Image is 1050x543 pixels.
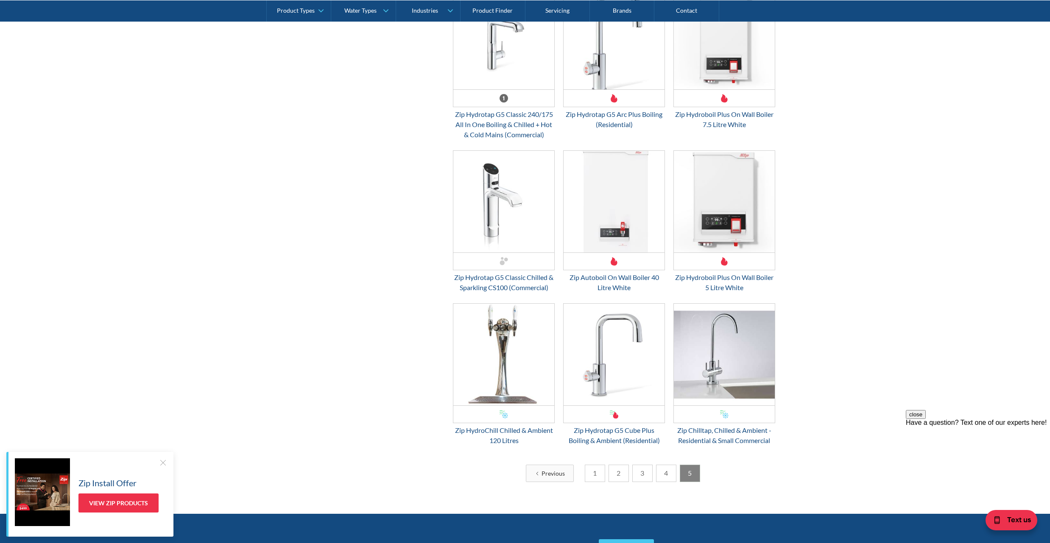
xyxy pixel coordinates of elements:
[564,304,665,405] img: Zip Hydrotap G5 Cube Plus Boiling & Ambient (Residential)
[563,303,665,446] a: Zip Hydrotap G5 Cube Plus Boiling & Ambient (Residential)Zip Hydrotap G5 Cube Plus Boiling & Ambi...
[674,304,775,405] img: Zip Chilltap, Chilled & Ambient - Residential & Small Commercial
[673,272,775,293] div: Zip Hydroboil Plus On Wall Boiler 5 Litre White
[563,272,665,293] div: Zip Autoboil On Wall Boiler 40 Litre White
[526,465,574,482] a: Previous Page
[585,465,605,482] a: 1
[674,151,775,252] img: Zip Hydroboil Plus On Wall Boiler 5 Litre White
[453,304,554,405] img: Zip HydroChill Chilled & Ambient 120 Litres
[563,150,665,293] a: Zip Autoboil On Wall Boiler 40 Litre WhiteZip Autoboil On Wall Boiler 40 Litre White
[673,150,775,293] a: Zip Hydroboil Plus On Wall Boiler 5 Litre WhiteZip Hydroboil Plus On Wall Boiler 5 Litre White
[656,465,676,482] a: 4
[453,465,775,482] div: List
[277,7,315,14] div: Product Types
[673,109,775,130] div: Zip Hydroboil Plus On Wall Boiler 7.5 Litre White
[563,109,665,130] div: Zip Hydrotap G5 Arc Plus Boiling (Residential)
[453,303,555,446] a: Zip HydroChill Chilled & Ambient 120 LitresZip HydroChill Chilled & Ambient 120 Litres
[906,410,1050,512] iframe: podium webchat widget prompt
[563,425,665,446] div: Zip Hydrotap G5 Cube Plus Boiling & Ambient (Residential)
[453,425,555,446] div: Zip HydroChill Chilled & Ambient 120 Litres
[673,425,775,446] div: Zip Chilltap, Chilled & Ambient - Residential & Small Commercial
[453,151,554,252] img: Zip Hydrotap G5 Classic Chilled & Sparkling CS100 (Commercial)
[453,109,555,140] div: Zip Hydrotap G5 Classic 240/175 All In One Boiling & Chilled + Hot & Cold Mains (Commercial)
[965,501,1050,543] iframe: podium webchat widget bubble
[344,7,377,14] div: Water Types
[412,7,438,14] div: Industries
[78,477,137,489] h5: Zip Install Offer
[542,469,565,478] div: Previous
[680,465,700,482] a: 5
[78,493,159,513] a: View Zip Products
[673,303,775,446] a: Zip Chilltap, Chilled & Ambient - Residential & Small CommercialZip Chilltap, Chilled & Ambient -...
[453,150,555,293] a: Zip Hydrotap G5 Classic Chilled & Sparkling CS100 (Commercial)Zip Hydrotap G5 Classic Chilled & S...
[453,272,555,293] div: Zip Hydrotap G5 Classic Chilled & Sparkling CS100 (Commercial)
[609,465,629,482] a: 2
[632,465,653,482] a: 3
[564,151,665,252] img: Zip Autoboil On Wall Boiler 40 Litre White
[15,458,70,526] img: Zip Install Offer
